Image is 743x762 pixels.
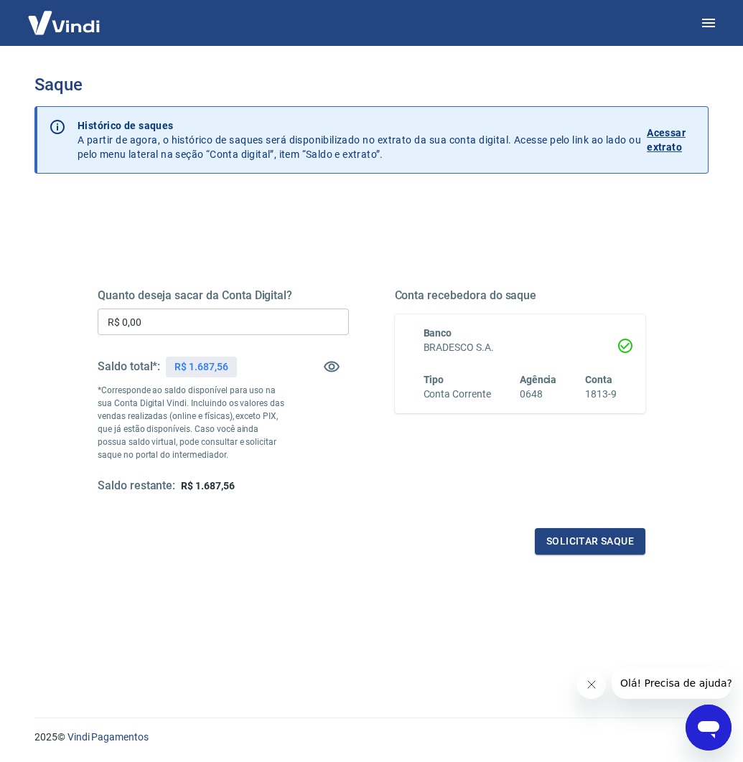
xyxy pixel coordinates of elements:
p: 2025 © [34,730,709,745]
iframe: Fechar mensagem [577,670,606,699]
span: Conta [585,374,612,385]
iframe: Mensagem da empresa [612,667,732,699]
span: R$ 1.687,56 [181,480,234,491]
h6: Conta Corrente [424,387,491,402]
a: Acessar extrato [647,118,696,161]
p: R$ 1.687,56 [174,359,228,375]
p: *Corresponde ao saldo disponível para uso na sua Conta Digital Vindi. Incluindo os valores das ve... [98,384,286,461]
span: Banco [424,327,452,339]
span: Agência [520,374,557,385]
button: Solicitar saque [535,528,645,555]
h5: Saldo total*: [98,359,160,374]
p: Acessar extrato [647,126,696,154]
h6: 0648 [520,387,557,402]
h5: Saldo restante: [98,479,175,494]
span: Olá! Precisa de ajuda? [9,10,121,22]
h5: Conta recebedora do saque [395,288,646,303]
a: Vindi Pagamentos [67,731,149,743]
p: A partir de agora, o histórico de saques será disponibilizado no extrato da sua conta digital. Ac... [78,118,641,161]
h5: Quanto deseja sacar da Conta Digital? [98,288,349,303]
h6: 1813-9 [585,387,617,402]
span: Tipo [424,374,444,385]
img: Vindi [17,1,111,44]
h3: Saque [34,75,709,95]
p: Histórico de saques [78,118,641,133]
iframe: Botão para abrir a janela de mensagens [686,705,732,751]
h6: BRADESCO S.A. [424,340,617,355]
